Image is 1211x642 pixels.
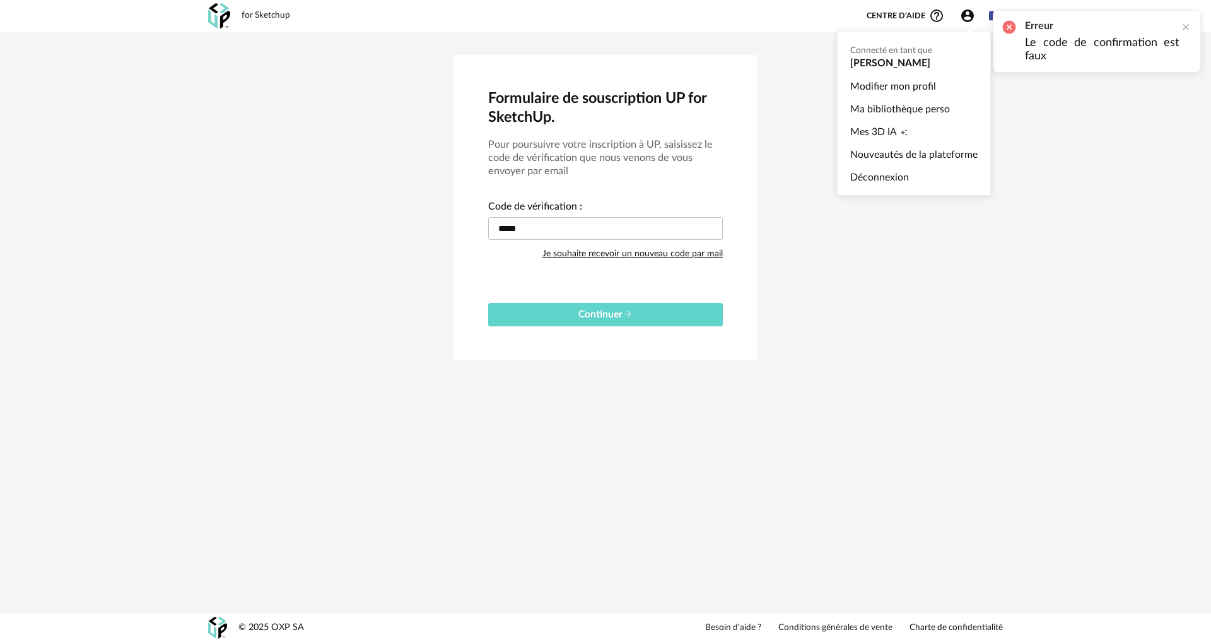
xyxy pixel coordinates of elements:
a: Nouveautés de la plateforme [850,143,978,166]
a: Modifier mon profil [850,75,978,98]
h2: Erreur [1025,20,1179,33]
button: Continuer [488,303,723,326]
a: Ma bibliothèque perso [850,98,978,121]
a: Charte de confidentialité [910,622,1003,634]
span: Mes 3D IA [850,121,897,143]
span: Continuer [578,309,633,319]
span: Account Circle icon [960,8,975,23]
img: OXP [208,3,230,29]
li: Le code de confirmation est faux [1025,37,1179,63]
div: Je souhaite recevoir un nouveau code par mail [542,241,723,266]
a: Déconnexion [850,166,978,189]
div: for Sketchup [242,10,290,21]
a: Besoin d'aide ? [705,622,761,634]
h2: Formulaire de souscription UP for SketchUp. [488,89,723,128]
img: OXP [208,617,227,639]
div: © 2025 OXP SA [238,622,304,634]
span: Centre d'aideHelp Circle Outline icon [867,8,944,23]
a: Mes 3D IACreation icon [850,121,978,143]
span: Creation icon [900,121,908,143]
span: Help Circle Outline icon [929,8,944,23]
h3: Pour poursuivre votre inscription à UP, saisissez le code de vérification que nous venons de vous... [488,138,723,178]
span: Account Circle icon [960,8,981,23]
a: Conditions générales de vente [778,622,892,634]
label: Code de vérification : [488,202,582,215]
img: fr [989,9,1003,23]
